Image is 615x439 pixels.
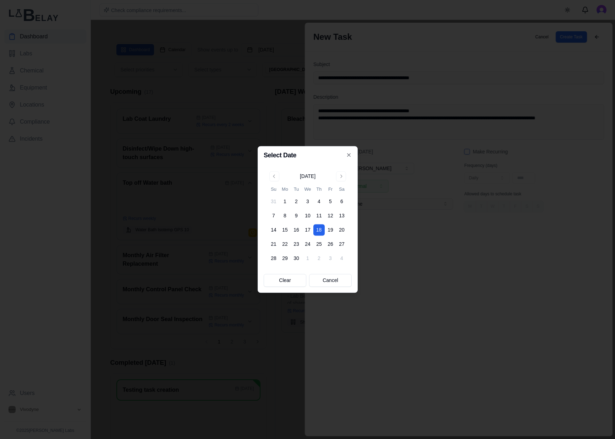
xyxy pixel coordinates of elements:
[279,239,291,250] button: 22
[291,210,302,222] button: 9
[291,185,302,193] th: Tuesday
[313,210,325,222] button: 11
[279,185,291,193] th: Monday
[268,185,279,193] th: Sunday
[279,253,291,264] button: 29
[325,185,336,193] th: Friday
[279,224,291,236] button: 15
[325,196,336,207] button: 5
[268,239,279,250] button: 21
[325,224,336,236] button: 19
[279,196,291,207] button: 1
[336,239,347,250] button: 27
[268,253,279,264] button: 28
[268,210,279,222] button: 7
[325,239,336,250] button: 26
[313,185,325,193] th: Thursday
[336,253,347,264] button: 4
[268,196,279,207] button: 31
[325,253,336,264] button: 3
[302,210,313,222] button: 10
[302,253,313,264] button: 1
[302,185,313,193] th: Wednesday
[268,224,279,236] button: 14
[336,171,346,181] button: Go to next month
[313,253,325,264] button: 2
[302,196,313,207] button: 3
[291,224,302,236] button: 16
[302,239,313,250] button: 24
[325,210,336,222] button: 12
[264,152,352,158] h2: Select Date
[291,239,302,250] button: 23
[279,210,291,222] button: 8
[291,196,302,207] button: 2
[336,224,347,236] button: 20
[336,185,347,193] th: Saturday
[302,224,313,236] button: 17
[313,224,325,236] button: 18
[313,239,325,250] button: 25
[336,196,347,207] button: 6
[300,173,315,180] div: [DATE]
[336,210,347,222] button: 13
[291,253,302,264] button: 30
[264,274,306,287] button: Clear
[313,196,325,207] button: 4
[269,171,279,181] button: Go to previous month
[309,274,352,287] button: Cancel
